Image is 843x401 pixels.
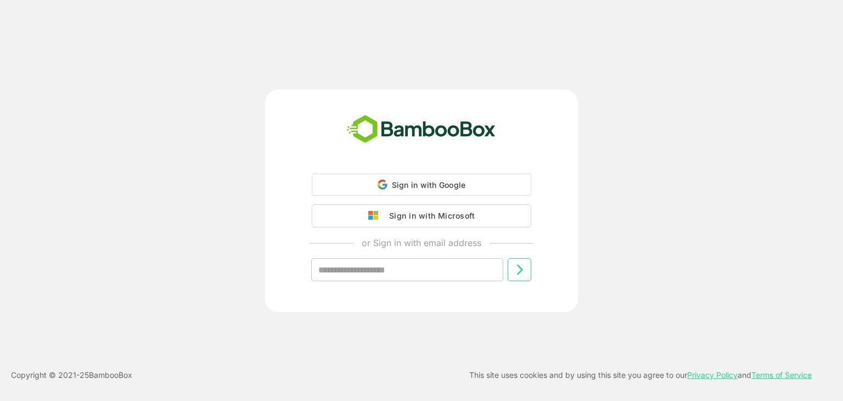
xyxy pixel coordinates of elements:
[341,112,502,148] img: bamboobox
[469,369,812,382] p: This site uses cookies and by using this site you agree to our and
[384,209,475,223] div: Sign in with Microsoft
[368,211,384,221] img: google
[687,370,738,380] a: Privacy Policy
[312,204,531,227] button: Sign in with Microsoft
[392,180,466,190] span: Sign in with Google
[362,236,481,249] p: or Sign in with email address
[312,174,531,196] div: Sign in with Google
[11,369,132,382] p: Copyright © 2021- 25 BambooBox
[751,370,812,380] a: Terms of Service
